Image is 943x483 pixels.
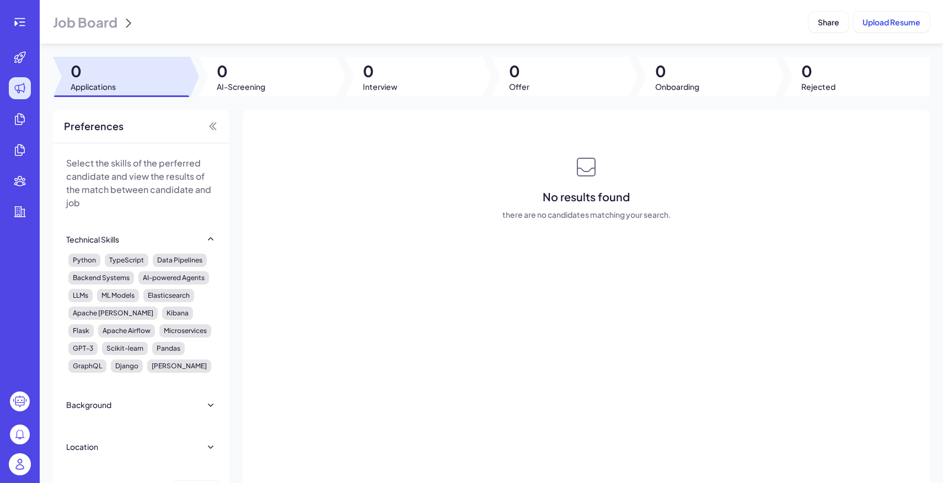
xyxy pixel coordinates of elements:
div: GraphQL [68,359,106,373]
span: 0 [655,61,699,81]
span: Rejected [801,81,835,92]
span: Upload Resume [862,17,920,27]
div: Scikit-learn [102,342,148,355]
div: Location [66,441,98,452]
div: Microservices [159,324,211,337]
div: AI-powered Agents [138,271,209,285]
button: Upload Resume [853,12,930,33]
p: Select the skills of the perferred candidate and view the results of the match between candidate ... [66,157,216,210]
div: Data Pipelines [153,254,207,267]
div: Kibana [162,307,193,320]
span: Offer [509,81,529,92]
span: 0 [509,61,529,81]
span: Preferences [64,119,124,134]
span: AI-Screening [217,81,265,92]
span: Job Board [53,13,117,31]
div: Django [111,359,143,373]
div: Backend Systems [68,271,134,285]
div: TypeScript [105,254,148,267]
div: GPT-3 [68,342,98,355]
div: [PERSON_NAME] [147,359,211,373]
span: 0 [217,61,265,81]
div: Apache Airflow [98,324,155,337]
div: LLMs [68,289,93,302]
span: Interview [363,81,398,92]
span: Onboarding [655,81,699,92]
div: Flask [68,324,94,337]
span: 0 [363,61,398,81]
div: Background [66,399,111,410]
div: Technical Skills [66,234,119,245]
span: there are no candidates matching your search. [502,209,671,220]
span: Share [818,17,839,27]
div: Pandas [152,342,185,355]
div: ML Models [97,289,139,302]
div: Elasticsearch [143,289,194,302]
span: 0 [801,61,835,81]
span: No results found [543,189,630,205]
span: Applications [71,81,116,92]
span: 0 [71,61,116,81]
div: Apache [PERSON_NAME] [68,307,158,320]
img: user_logo.png [9,453,31,475]
button: Share [808,12,849,33]
div: Python [68,254,100,267]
